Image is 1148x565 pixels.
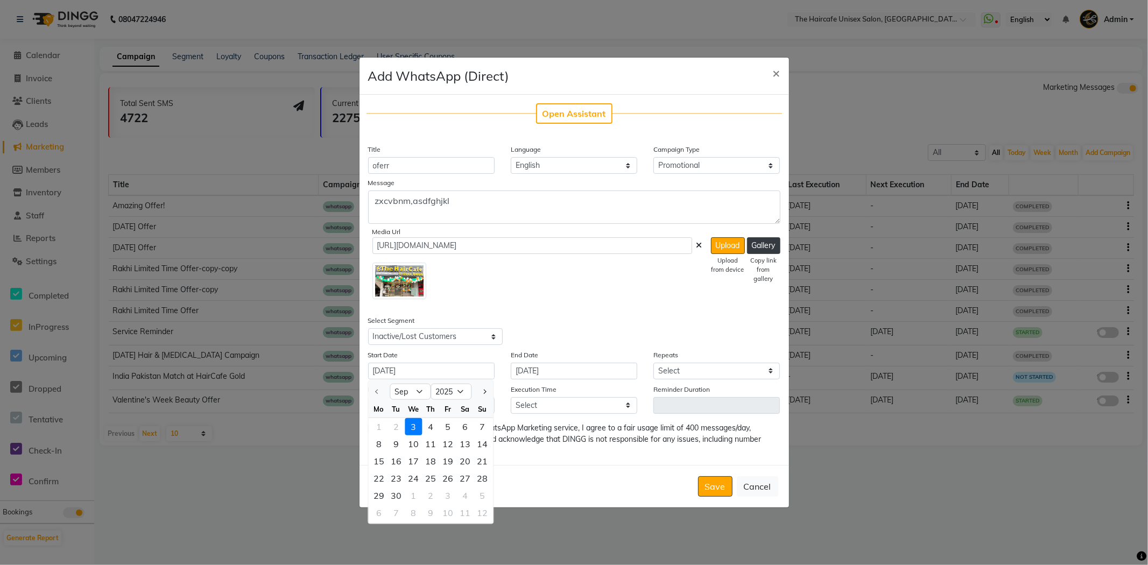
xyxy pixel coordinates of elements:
span: By utilizing your Non-official WhatsApp Marketing service, I agree to a fair usage limit of 400 m... [379,422,772,456]
div: 4 [422,418,439,435]
div: 29 [370,487,388,504]
div: Sunday, September 28, 2025 [474,470,491,487]
div: Saturday, September 13, 2025 [456,435,474,453]
div: 19 [439,453,456,470]
div: Th [422,400,439,418]
div: Saturday, September 20, 2025 [456,453,474,470]
div: 18 [422,453,439,470]
div: Tuesday, September 9, 2025 [388,435,405,453]
div: Fr [439,400,456,418]
div: 27 [456,470,474,487]
div: 25 [422,470,439,487]
div: 23 [388,470,405,487]
div: 30 [388,487,405,504]
div: 14 [474,435,491,453]
div: 12 [474,504,491,521]
button: Next month [480,383,489,400]
div: 8 [405,504,422,521]
button: Upload [711,237,745,254]
div: Tuesday, September 30, 2025 [388,487,405,504]
div: Sunday, September 7, 2025 [474,418,491,435]
div: Tuesday, October 7, 2025 [388,504,405,521]
label: Start Date [368,350,398,360]
input: ex. https://img.dingg.app/invoice.jpg or uploaded image name [372,237,692,254]
div: 26 [439,470,456,487]
div: 6 [370,504,388,521]
div: 9 [388,435,405,453]
div: Friday, October 3, 2025 [439,487,456,504]
select: Select month [390,384,431,400]
div: Tu [388,400,405,418]
div: 13 [456,435,474,453]
div: Friday, September 12, 2025 [439,435,456,453]
div: 3 [439,487,456,504]
button: Gallery [747,237,780,254]
label: Title [368,145,381,154]
div: Thursday, September 11, 2025 [422,435,439,453]
div: Wednesday, September 10, 2025 [405,435,422,453]
div: Wednesday, September 24, 2025 [405,470,422,487]
div: Wednesday, October 8, 2025 [405,504,422,521]
button: Open Assistant [536,103,612,124]
div: 11 [422,435,439,453]
div: Monday, September 8, 2025 [370,435,388,453]
div: Thursday, September 18, 2025 [422,453,439,470]
div: We [405,400,422,418]
div: 15 [370,453,388,470]
div: Tuesday, September 16, 2025 [388,453,405,470]
div: Thursday, October 9, 2025 [422,504,439,521]
div: 16 [388,453,405,470]
div: Copy link from gallery [747,256,780,283]
div: Monday, September 29, 2025 [370,487,388,504]
div: Upload from device [711,256,745,274]
span: Open Assistant [543,108,606,119]
div: 4 [456,487,474,504]
select: Select year [431,384,471,400]
input: Enter Title [368,157,495,174]
div: Tuesday, September 23, 2025 [388,470,405,487]
label: Media Url [372,227,401,237]
div: Thursday, September 4, 2025 [422,418,439,435]
div: 28 [474,470,491,487]
div: 1 [405,487,422,504]
div: Sunday, September 21, 2025 [474,453,491,470]
div: Monday, September 22, 2025 [370,470,388,487]
div: 11 [456,504,474,521]
div: 21 [474,453,491,470]
div: 12 [439,435,456,453]
div: 17 [405,453,422,470]
div: 2 [422,487,439,504]
label: Language [511,145,541,154]
div: Friday, October 10, 2025 [439,504,456,521]
div: Friday, September 26, 2025 [439,470,456,487]
label: Message [368,178,395,188]
button: Cancel [737,476,778,497]
div: Saturday, September 27, 2025 [456,470,474,487]
div: Sunday, October 5, 2025 [474,487,491,504]
span: × [773,65,780,81]
div: 8 [370,435,388,453]
label: End Date [511,350,538,360]
img: Attachment Preview [372,263,426,299]
div: 9 [422,504,439,521]
div: Mo [370,400,388,418]
div: Wednesday, October 1, 2025 [405,487,422,504]
div: 24 [405,470,422,487]
div: 22 [370,470,388,487]
label: Repeats [653,350,678,360]
div: Sunday, October 12, 2025 [474,504,491,521]
div: Monday, September 15, 2025 [370,453,388,470]
div: Friday, September 5, 2025 [439,418,456,435]
div: Thursday, September 25, 2025 [422,470,439,487]
div: 20 [456,453,474,470]
div: Sa [456,400,474,418]
div: Friday, September 19, 2025 [439,453,456,470]
div: 10 [439,504,456,521]
div: Monday, October 6, 2025 [370,504,388,521]
div: Thursday, October 2, 2025 [422,487,439,504]
div: 5 [474,487,491,504]
div: Su [474,400,491,418]
h4: Add WhatsApp (Direct) [368,66,510,86]
div: 5 [439,418,456,435]
label: Reminder Duration [653,385,710,394]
